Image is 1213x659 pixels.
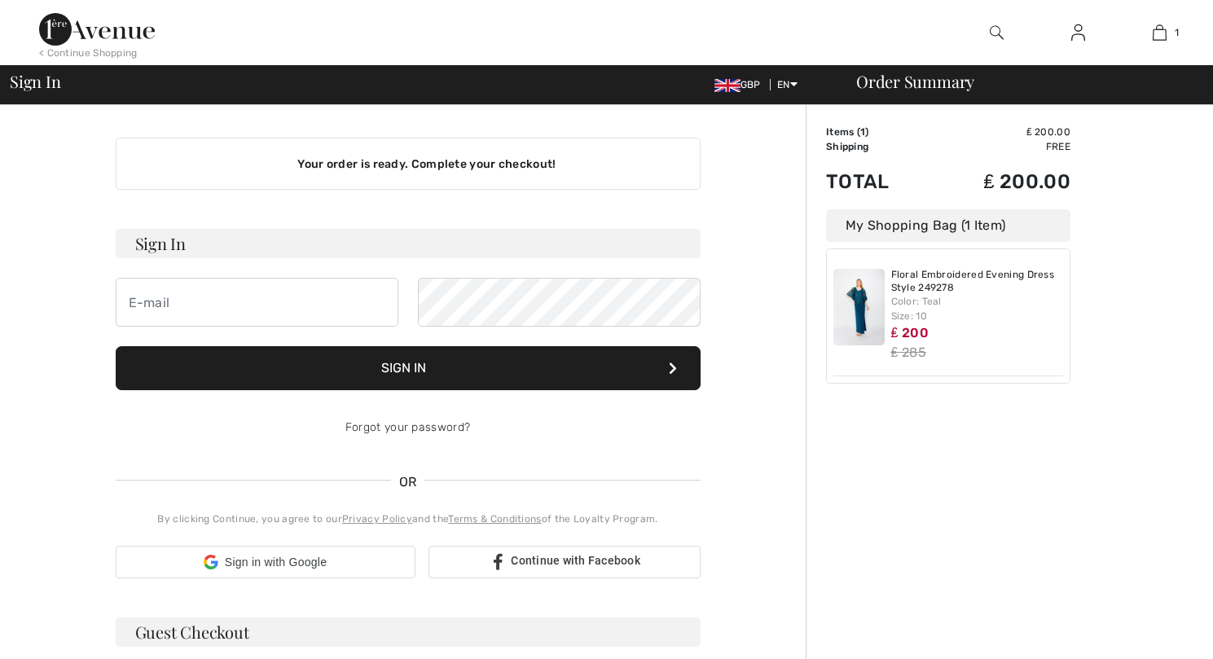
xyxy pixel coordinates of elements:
span: Sign In [10,73,60,90]
span: Sign in with Google [225,554,327,571]
td: ₤ 200.00 [929,125,1070,139]
span: Continue with Facebook [511,554,640,567]
span: GBP [714,79,767,90]
a: Privacy Policy [342,513,412,525]
td: ₤ 200.00 [929,154,1070,209]
img: UK Pound [714,79,741,92]
input: E-mail [116,278,398,327]
a: Floral Embroidered Evening Dress Style 249278 [891,269,1064,294]
a: Forgot your password? [345,420,470,434]
div: Color: Teal Size: 10 [891,294,1064,323]
td: Free [929,139,1070,154]
a: Continue with Facebook [429,546,701,578]
span: 1 [1175,25,1179,40]
a: Sign In [1058,23,1098,43]
span: EN [777,79,798,90]
div: < Continue Shopping [39,46,138,60]
button: Sign In [116,346,701,390]
s: ₤ 285 [891,345,926,360]
img: search the website [990,23,1004,42]
div: My Shopping Bag (1 Item) [826,209,1070,242]
img: Floral Embroidered Evening Dress Style 249278 [833,269,885,345]
td: Shipping [826,139,929,154]
div: Sign in with Google [116,546,415,578]
a: 1 [1119,23,1199,42]
div: By clicking Continue, you agree to our and the of the Loyalty Program. [116,512,701,526]
img: 1ère Avenue [39,13,155,46]
div: Order Summary [837,73,1203,90]
img: My Bag [1153,23,1167,42]
a: Terms & Conditions [448,513,541,525]
div: Your order is ready. Complete your checkout! [116,138,701,190]
h3: Sign In [116,229,701,258]
h3: Guest Checkout [116,617,701,647]
td: Total [826,154,929,209]
span: OR [391,472,425,492]
td: Items ( ) [826,125,929,139]
span: 1 [860,126,865,138]
img: My Info [1071,23,1085,42]
span: ₤ 200 [891,325,929,340]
